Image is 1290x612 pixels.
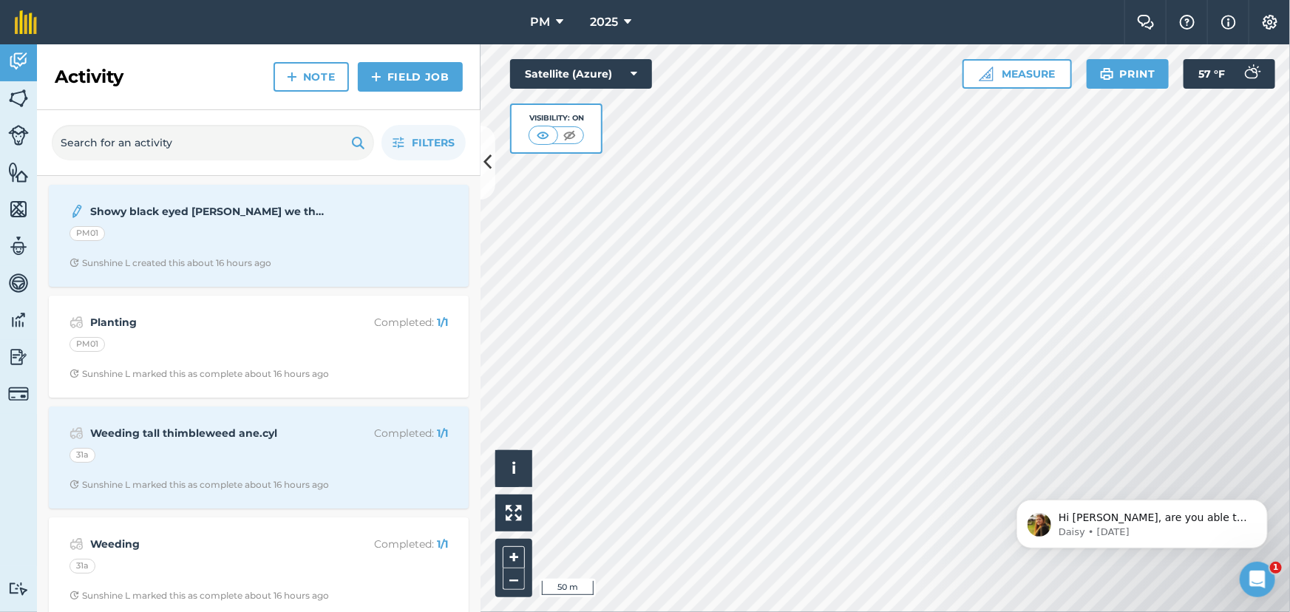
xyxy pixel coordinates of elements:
img: svg+xml;base64,PD94bWwgdmVyc2lvbj0iMS4wIiBlbmNvZGluZz0idXRmLTgiPz4KPCEtLSBHZW5lcmF0b3I6IEFkb2JlIE... [8,235,29,257]
div: 31a [69,559,95,574]
input: Search for an activity [52,125,374,160]
img: svg+xml;base64,PHN2ZyB4bWxucz0iaHR0cDovL3d3dy53My5vcmcvMjAwMC9zdmciIHdpZHRoPSI1NiIgaGVpZ2h0PSI2MC... [8,161,29,183]
img: svg+xml;base64,PD94bWwgdmVyc2lvbj0iMS4wIiBlbmNvZGluZz0idXRmLTgiPz4KPCEtLSBHZW5lcmF0b3I6IEFkb2JlIE... [8,384,29,404]
strong: Planting [90,314,325,330]
p: Completed : [330,536,448,552]
img: svg+xml;base64,PHN2ZyB4bWxucz0iaHR0cDovL3d3dy53My5vcmcvMjAwMC9zdmciIHdpZHRoPSIxNCIgaGVpZ2h0PSIyNC... [371,68,381,86]
a: Showy black eyed [PERSON_NAME] we thinkPM01Clock with arrow pointing clockwiseSunshine L created ... [58,194,460,278]
img: svg+xml;base64,PHN2ZyB4bWxucz0iaHR0cDovL3d3dy53My5vcmcvMjAwMC9zdmciIHdpZHRoPSIxOSIgaGVpZ2h0PSIyNC... [1100,65,1114,83]
iframe: Intercom notifications message [994,469,1290,572]
p: Completed : [330,314,448,330]
span: 57 ° F [1198,59,1225,89]
button: i [495,450,532,487]
strong: 1 / 1 [437,316,448,329]
img: Clock with arrow pointing clockwise [69,591,79,600]
img: svg+xml;base64,PD94bWwgdmVyc2lvbj0iMS4wIiBlbmNvZGluZz0idXRmLTgiPz4KPCEtLSBHZW5lcmF0b3I6IEFkb2JlIE... [8,346,29,368]
img: svg+xml;base64,PD94bWwgdmVyc2lvbj0iMS4wIiBlbmNvZGluZz0idXRmLTgiPz4KPCEtLSBHZW5lcmF0b3I6IEFkb2JlIE... [8,272,29,294]
div: PM01 [69,226,105,241]
img: svg+xml;base64,PHN2ZyB4bWxucz0iaHR0cDovL3d3dy53My5vcmcvMjAwMC9zdmciIHdpZHRoPSIxOSIgaGVpZ2h0PSIyNC... [351,134,365,152]
div: Sunshine L marked this as complete about 16 hours ago [69,590,329,602]
div: Sunshine L marked this as complete about 16 hours ago [69,368,329,380]
strong: 1 / 1 [437,426,448,440]
span: 1 [1270,562,1282,574]
button: Filters [381,125,466,160]
div: PM01 [69,337,105,352]
img: fieldmargin Logo [15,10,37,34]
strong: 1 / 1 [437,537,448,551]
img: Clock with arrow pointing clockwise [69,258,79,268]
strong: Weeding tall thimbleweed ane.cyl [90,425,325,441]
strong: Showy black eyed [PERSON_NAME] we think [90,203,325,220]
button: Print [1087,59,1170,89]
img: svg+xml;base64,PHN2ZyB4bWxucz0iaHR0cDovL3d3dy53My5vcmcvMjAwMC9zdmciIHdpZHRoPSI1MCIgaGVpZ2h0PSI0MC... [560,128,579,143]
h2: Activity [55,65,123,89]
button: – [503,568,525,590]
button: 57 °F [1184,59,1275,89]
p: Completed : [330,425,448,441]
img: Clock with arrow pointing clockwise [69,369,79,378]
span: i [512,459,516,477]
img: svg+xml;base64,PHN2ZyB4bWxucz0iaHR0cDovL3d3dy53My5vcmcvMjAwMC9zdmciIHdpZHRoPSI1NiIgaGVpZ2h0PSI2MC... [8,87,29,109]
img: svg+xml;base64,PD94bWwgdmVyc2lvbj0iMS4wIiBlbmNvZGluZz0idXRmLTgiPz4KPCEtLSBHZW5lcmF0b3I6IEFkb2JlIE... [8,582,29,596]
div: 31a [69,448,95,463]
a: Note [274,62,349,92]
a: Field Job [358,62,463,92]
img: svg+xml;base64,PHN2ZyB4bWxucz0iaHR0cDovL3d3dy53My5vcmcvMjAwMC9zdmciIHdpZHRoPSIxNyIgaGVpZ2h0PSIxNy... [1221,13,1236,31]
img: svg+xml;base64,PHN2ZyB4bWxucz0iaHR0cDovL3d3dy53My5vcmcvMjAwMC9zdmciIHdpZHRoPSIxNCIgaGVpZ2h0PSIyNC... [287,68,297,86]
a: WeedingCompleted: 1/131aClock with arrow pointing clockwiseSunshine L marked this as complete abo... [58,526,460,611]
button: Measure [963,59,1072,89]
img: svg+xml;base64,PD94bWwgdmVyc2lvbj0iMS4wIiBlbmNvZGluZz0idXRmLTgiPz4KPCEtLSBHZW5lcmF0b3I6IEFkb2JlIE... [69,424,84,442]
img: svg+xml;base64,PD94bWwgdmVyc2lvbj0iMS4wIiBlbmNvZGluZz0idXRmLTgiPz4KPCEtLSBHZW5lcmF0b3I6IEFkb2JlIE... [69,203,84,220]
span: PM [530,13,550,31]
img: svg+xml;base64,PD94bWwgdmVyc2lvbj0iMS4wIiBlbmNvZGluZz0idXRmLTgiPz4KPCEtLSBHZW5lcmF0b3I6IEFkb2JlIE... [1237,59,1266,89]
img: svg+xml;base64,PD94bWwgdmVyc2lvbj0iMS4wIiBlbmNvZGluZz0idXRmLTgiPz4KPCEtLSBHZW5lcmF0b3I6IEFkb2JlIE... [69,535,84,553]
a: PlantingCompleted: 1/1PM01Clock with arrow pointing clockwiseSunshine L marked this as complete a... [58,305,460,389]
button: Satellite (Azure) [510,59,652,89]
div: Sunshine L created this about 16 hours ago [69,257,271,269]
img: svg+xml;base64,PHN2ZyB4bWxucz0iaHR0cDovL3d3dy53My5vcmcvMjAwMC9zdmciIHdpZHRoPSI1MCIgaGVpZ2h0PSI0MC... [534,128,552,143]
img: Ruler icon [979,67,994,81]
button: + [503,546,525,568]
img: svg+xml;base64,PD94bWwgdmVyc2lvbj0iMS4wIiBlbmNvZGluZz0idXRmLTgiPz4KPCEtLSBHZW5lcmF0b3I6IEFkb2JlIE... [69,313,84,331]
img: svg+xml;base64,PHN2ZyB4bWxucz0iaHR0cDovL3d3dy53My5vcmcvMjAwMC9zdmciIHdpZHRoPSI1NiIgaGVpZ2h0PSI2MC... [8,198,29,220]
img: Four arrows, one pointing top left, one top right, one bottom right and the last bottom left [506,505,522,521]
img: svg+xml;base64,PD94bWwgdmVyc2lvbj0iMS4wIiBlbmNvZGluZz0idXRmLTgiPz4KPCEtLSBHZW5lcmF0b3I6IEFkb2JlIE... [8,50,29,72]
img: A cog icon [1261,15,1279,30]
div: Visibility: On [529,112,585,124]
strong: Weeding [90,536,325,552]
span: 2025 [590,13,618,31]
img: Clock with arrow pointing clockwise [69,480,79,489]
img: svg+xml;base64,PD94bWwgdmVyc2lvbj0iMS4wIiBlbmNvZGluZz0idXRmLTgiPz4KPCEtLSBHZW5lcmF0b3I6IEFkb2JlIE... [8,309,29,331]
div: Sunshine L marked this as complete about 16 hours ago [69,479,329,491]
span: Filters [412,135,455,151]
iframe: Intercom live chat [1240,562,1275,597]
img: svg+xml;base64,PD94bWwgdmVyc2lvbj0iMS4wIiBlbmNvZGluZz0idXRmLTgiPz4KPCEtLSBHZW5lcmF0b3I6IEFkb2JlIE... [8,125,29,146]
a: Weeding tall thimbleweed ane.cylCompleted: 1/131aClock with arrow pointing clockwiseSunshine L ma... [58,415,460,500]
img: A question mark icon [1178,15,1196,30]
img: Two speech bubbles overlapping with the left bubble in the forefront [1137,15,1155,30]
